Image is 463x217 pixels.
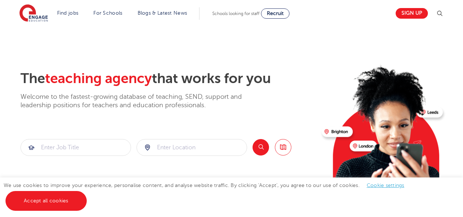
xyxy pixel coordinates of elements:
span: Recruit [267,11,284,16]
h2: The that works for you [20,70,316,87]
a: Cookie settings [367,183,404,188]
input: Submit [137,139,247,156]
span: teaching agency [45,71,152,86]
p: Welcome to the fastest-growing database of teaching, SEND, support and leadership positions for t... [20,93,262,110]
a: Blogs & Latest News [138,10,187,16]
a: Recruit [261,8,290,19]
div: Submit [137,139,247,156]
img: Engage Education [19,4,48,23]
a: Find jobs [57,10,79,16]
a: Accept all cookies [5,191,87,211]
span: We use cookies to improve your experience, personalise content, and analyse website traffic. By c... [4,183,412,203]
input: Submit [21,139,131,156]
button: Search [253,139,269,156]
a: Sign up [396,8,428,19]
span: Schools looking for staff [212,11,259,16]
div: Submit [20,139,131,156]
a: For Schools [93,10,122,16]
